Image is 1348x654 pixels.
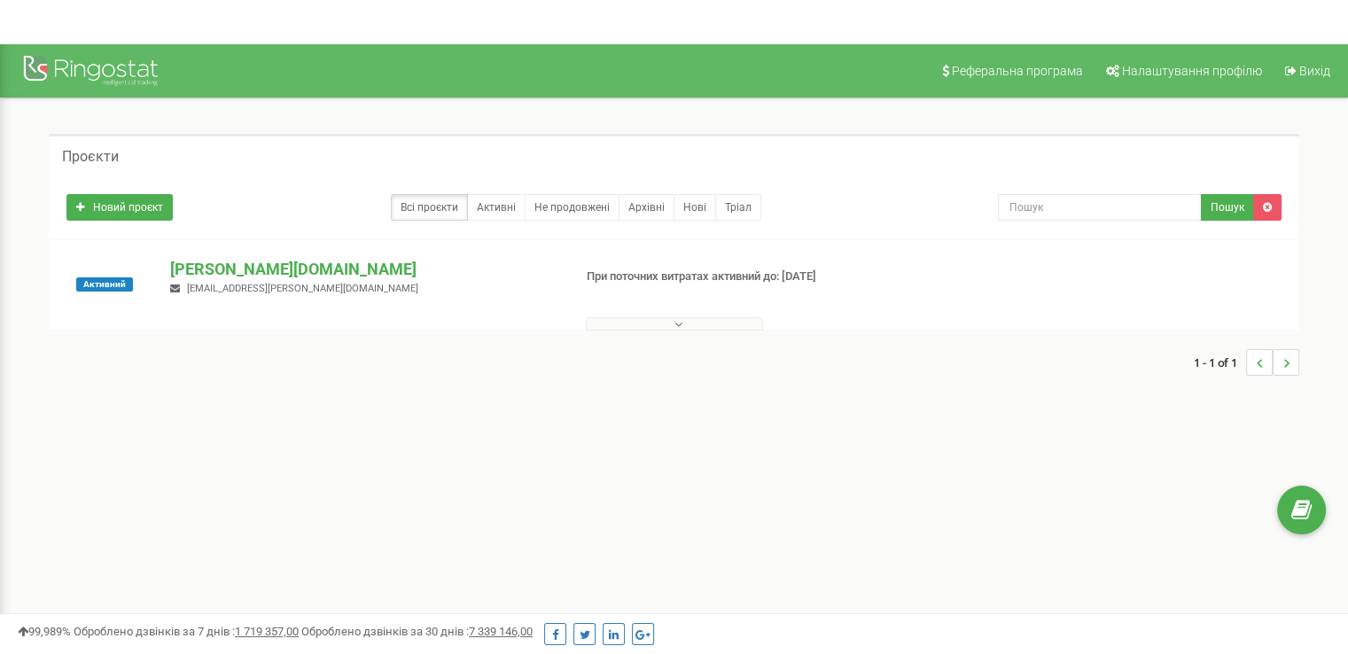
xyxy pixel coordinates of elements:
a: Активні [467,194,526,221]
p: При поточних витратах активний до: [DATE] [587,269,870,285]
a: Архівні [619,194,674,221]
span: 1 - 1 of 1 [1194,349,1246,376]
nav: ... [1194,331,1299,393]
p: [PERSON_NAME][DOMAIN_NAME] [170,258,557,281]
span: [EMAIL_ADDRESS][PERSON_NAME][DOMAIN_NAME] [187,283,418,294]
iframe: Intercom live chat [1288,554,1330,596]
a: Всі проєкти [391,194,468,221]
a: Тріал [715,194,761,221]
a: Вихід [1274,44,1339,97]
a: Нові [674,194,716,221]
h5: Проєкти [62,149,119,165]
span: Активний [76,277,133,292]
span: 99,989% [18,625,71,638]
u: 1 719 357,00 [235,625,299,638]
a: Налаштування профілю [1095,44,1271,97]
input: Пошук [998,194,1202,221]
a: Не продовжені [525,194,619,221]
button: Пошук [1201,194,1254,221]
a: Реферальна програма [931,44,1092,97]
span: Вихід [1299,64,1330,78]
u: 7 339 146,00 [469,625,533,638]
span: Оброблено дзвінків за 30 днів : [301,625,533,638]
span: Реферальна програма [952,64,1083,78]
a: Новий проєкт [66,194,173,221]
span: Оброблено дзвінків за 7 днів : [74,625,299,638]
span: Налаштування профілю [1122,64,1262,78]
